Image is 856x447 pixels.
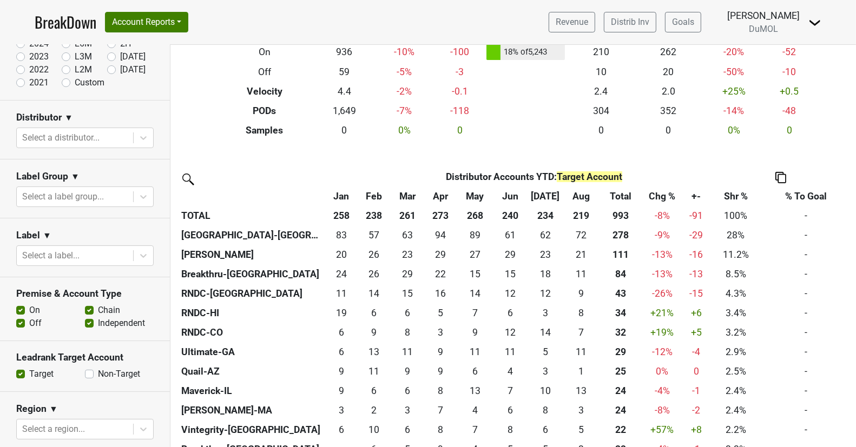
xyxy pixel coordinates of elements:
div: 111 [602,248,640,262]
td: 6 [390,303,425,323]
div: 8 [567,306,597,320]
div: 24 [327,267,355,281]
td: -7 % [373,101,436,121]
td: - [761,264,851,284]
a: Goals [665,12,701,32]
th: Velocity [213,82,316,102]
span: Target Account [557,171,622,182]
td: - [761,323,851,342]
div: -13 [685,267,708,281]
td: 1 [564,362,599,381]
div: 43 [602,286,640,301]
div: 29 [427,248,454,262]
td: -48 [766,101,814,121]
h3: Label [16,230,40,241]
td: 8 [390,323,425,342]
th: 43 [599,284,642,303]
th: 278 [599,225,642,245]
td: 9 [564,284,599,303]
th: 32 [599,323,642,342]
div: 8 [393,325,423,339]
span: ▼ [49,403,58,416]
label: Chain [98,304,120,317]
td: +19 % [642,323,682,342]
td: -100 [436,41,484,63]
div: 61 [496,228,524,242]
td: 23 [527,245,564,264]
td: 20 [325,245,358,264]
td: 29 [425,245,457,264]
div: 18 [530,267,561,281]
div: 19 [327,306,355,320]
th: On [213,41,316,63]
td: 13 [358,342,390,362]
td: 14 [457,284,493,303]
td: 28% [710,225,761,245]
label: Non-Target [98,368,140,381]
a: Revenue [549,12,595,32]
div: -29 [685,228,708,242]
th: [GEOGRAPHIC_DATA]-[GEOGRAPHIC_DATA] [179,225,325,245]
td: 8.5% [710,264,761,284]
th: Apr: activate to sort column ascending [425,186,457,206]
div: 0 [685,364,708,378]
th: Chg %: activate to sort column ascending [642,186,682,206]
td: 12 [493,284,527,303]
td: 5 [527,342,564,362]
td: 3 [527,362,564,381]
a: Distrib Inv [604,12,656,32]
td: 2.4% [710,381,761,401]
div: 14 [530,325,561,339]
div: 9 [567,286,597,301]
div: 27 [459,248,491,262]
td: -2 % [373,82,436,102]
td: 9 [457,323,493,342]
button: Account Reports [105,12,188,32]
td: 2.0 [635,82,702,102]
th: RNDC-[GEOGRAPHIC_DATA] [179,284,325,303]
td: 11 [564,264,599,284]
th: 273 [425,206,457,225]
span: ▼ [43,229,51,242]
td: - [761,225,851,245]
span: -8% [655,210,670,221]
div: 4 [496,364,524,378]
td: 6 [325,323,358,342]
td: 23 [390,245,425,264]
label: 2022 [29,63,49,76]
div: 12 [496,286,524,301]
th: Distributor Accounts YTD : [358,167,710,186]
td: 0 % [642,362,682,381]
th: Feb: activate to sort column ascending [358,186,390,206]
td: 72 [564,225,599,245]
td: -13 % [642,245,682,264]
div: 15 [496,267,524,281]
td: 0 [766,121,814,140]
td: 59 [316,63,373,82]
td: 6 [358,381,390,401]
th: 993 [599,206,642,225]
td: 0 [436,121,484,140]
td: 10 [567,63,635,82]
td: 100% [710,206,761,225]
td: 3.2% [710,323,761,342]
div: +6 [685,306,708,320]
th: 234 [527,206,564,225]
td: 20 [635,63,702,82]
h3: Premise & Account Type [16,288,154,299]
td: 14 [358,284,390,303]
td: 12 [527,284,564,303]
td: 352 [635,101,702,121]
th: 34 [599,303,642,323]
td: 89 [457,225,493,245]
td: - [761,362,851,381]
th: PODs [213,101,316,121]
td: 26 [358,264,390,284]
th: Jan: activate to sort column ascending [325,186,358,206]
td: -4 % [642,381,682,401]
th: 261 [390,206,425,225]
td: 4.3% [710,284,761,303]
div: 72 [567,228,597,242]
div: 89 [459,228,491,242]
td: -10 % [373,41,436,63]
